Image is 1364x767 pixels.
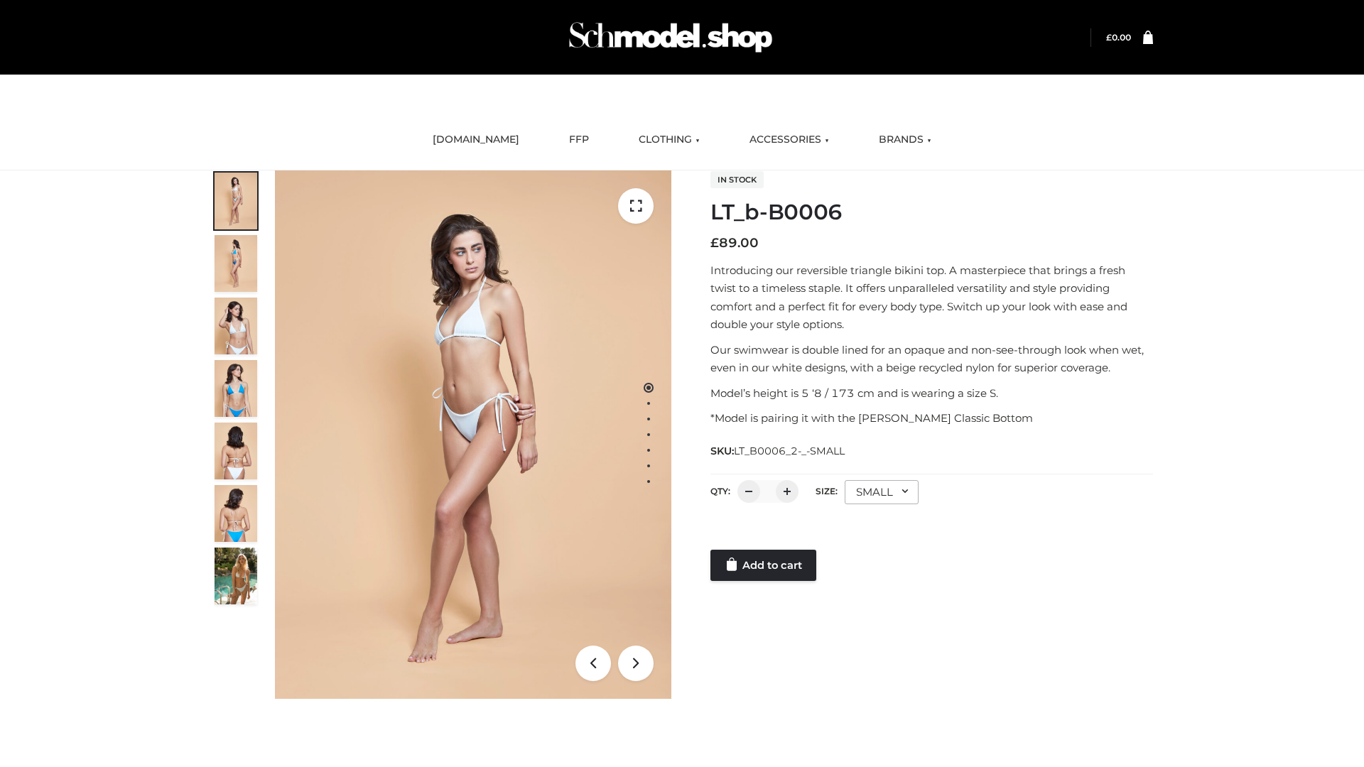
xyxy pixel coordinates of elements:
[215,173,257,229] img: ArielClassicBikiniTop_CloudNine_AzureSky_OW114ECO_1-scaled.jpg
[275,170,671,699] img: ArielClassicBikiniTop_CloudNine_AzureSky_OW114ECO_1
[1106,32,1131,43] bdi: 0.00
[739,124,840,156] a: ACCESSORIES
[710,235,759,251] bdi: 89.00
[710,235,719,251] span: £
[1106,32,1112,43] span: £
[710,341,1153,377] p: Our swimwear is double lined for an opaque and non-see-through look when wet, even in our white d...
[845,480,919,504] div: SMALL
[215,360,257,417] img: ArielClassicBikiniTop_CloudNine_AzureSky_OW114ECO_4-scaled.jpg
[215,423,257,479] img: ArielClassicBikiniTop_CloudNine_AzureSky_OW114ECO_7-scaled.jpg
[710,261,1153,334] p: Introducing our reversible triangle bikini top. A masterpiece that brings a fresh twist to a time...
[422,124,530,156] a: [DOMAIN_NAME]
[710,486,730,496] label: QTY:
[215,298,257,354] img: ArielClassicBikiniTop_CloudNine_AzureSky_OW114ECO_3-scaled.jpg
[816,486,838,496] label: Size:
[628,124,710,156] a: CLOTHING
[1106,32,1131,43] a: £0.00
[558,124,600,156] a: FFP
[564,9,777,65] img: Schmodel Admin 964
[710,550,816,581] a: Add to cart
[710,409,1153,428] p: *Model is pairing it with the [PERSON_NAME] Classic Bottom
[710,200,1153,225] h1: LT_b-B0006
[215,548,257,604] img: Arieltop_CloudNine_AzureSky2.jpg
[710,171,764,188] span: In stock
[710,384,1153,403] p: Model’s height is 5 ‘8 / 173 cm and is wearing a size S.
[215,485,257,542] img: ArielClassicBikiniTop_CloudNine_AzureSky_OW114ECO_8-scaled.jpg
[734,445,845,457] span: LT_B0006_2-_-SMALL
[215,235,257,292] img: ArielClassicBikiniTop_CloudNine_AzureSky_OW114ECO_2-scaled.jpg
[710,442,846,459] span: SKU:
[868,124,942,156] a: BRANDS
